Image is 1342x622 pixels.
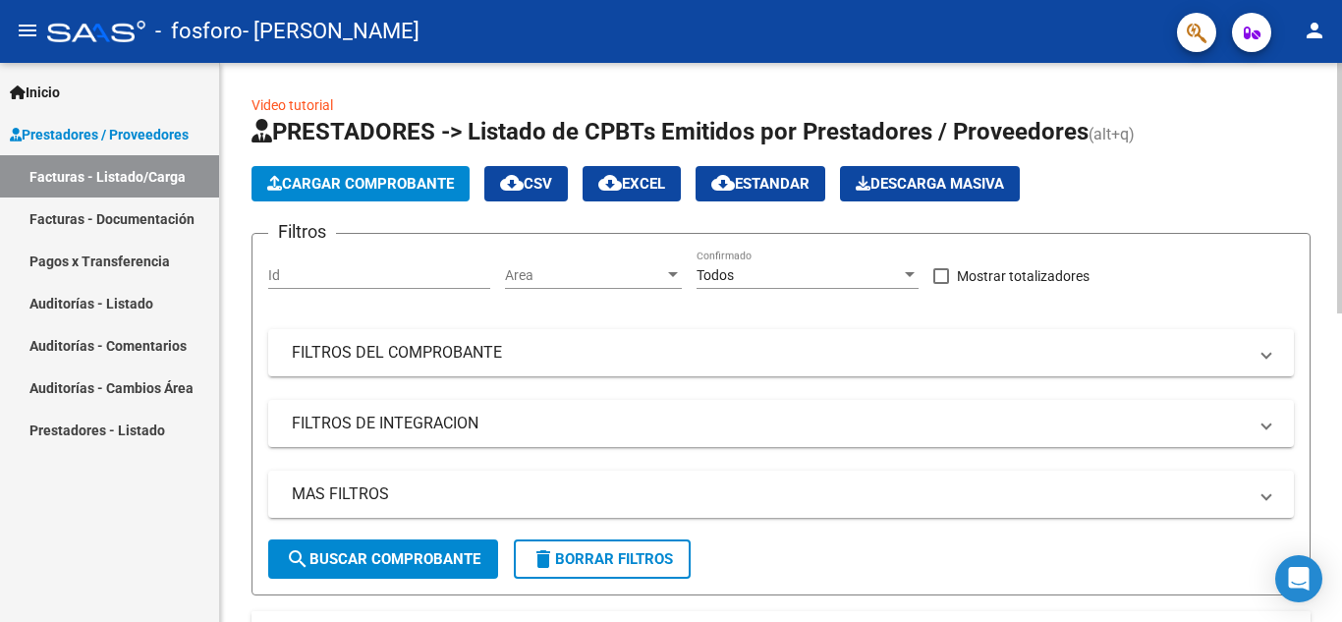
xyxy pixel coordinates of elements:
span: Borrar Filtros [531,550,673,568]
span: CSV [500,175,552,193]
span: - fosforo [155,10,243,53]
mat-expansion-panel-header: FILTROS DE INTEGRACION [268,400,1294,447]
h3: Filtros [268,218,336,246]
app-download-masive: Descarga masiva de comprobantes (adjuntos) [840,166,1020,201]
button: EXCEL [583,166,681,201]
mat-panel-title: FILTROS DE INTEGRACION [292,413,1247,434]
button: CSV [484,166,568,201]
button: Buscar Comprobante [268,539,498,579]
span: - [PERSON_NAME] [243,10,419,53]
span: Descarga Masiva [856,175,1004,193]
mat-panel-title: MAS FILTROS [292,483,1247,505]
mat-icon: search [286,547,309,571]
span: Buscar Comprobante [286,550,480,568]
mat-icon: cloud_download [598,171,622,195]
mat-icon: cloud_download [711,171,735,195]
span: Mostrar totalizadores [957,264,1090,288]
mat-panel-title: FILTROS DEL COMPROBANTE [292,342,1247,364]
button: Cargar Comprobante [252,166,470,201]
span: PRESTADORES -> Listado de CPBTs Emitidos por Prestadores / Proveedores [252,118,1089,145]
span: Inicio [10,82,60,103]
span: Prestadores / Proveedores [10,124,189,145]
button: Descarga Masiva [840,166,1020,201]
span: Area [505,267,664,284]
div: Open Intercom Messenger [1275,555,1322,602]
span: (alt+q) [1089,125,1135,143]
mat-icon: menu [16,19,39,42]
span: Estandar [711,175,810,193]
mat-expansion-panel-header: FILTROS DEL COMPROBANTE [268,329,1294,376]
a: Video tutorial [252,97,333,113]
span: Todos [697,267,734,283]
mat-icon: delete [531,547,555,571]
mat-icon: cloud_download [500,171,524,195]
span: EXCEL [598,175,665,193]
mat-expansion-panel-header: MAS FILTROS [268,471,1294,518]
mat-icon: person [1303,19,1326,42]
button: Estandar [696,166,825,201]
button: Borrar Filtros [514,539,691,579]
span: Cargar Comprobante [267,175,454,193]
